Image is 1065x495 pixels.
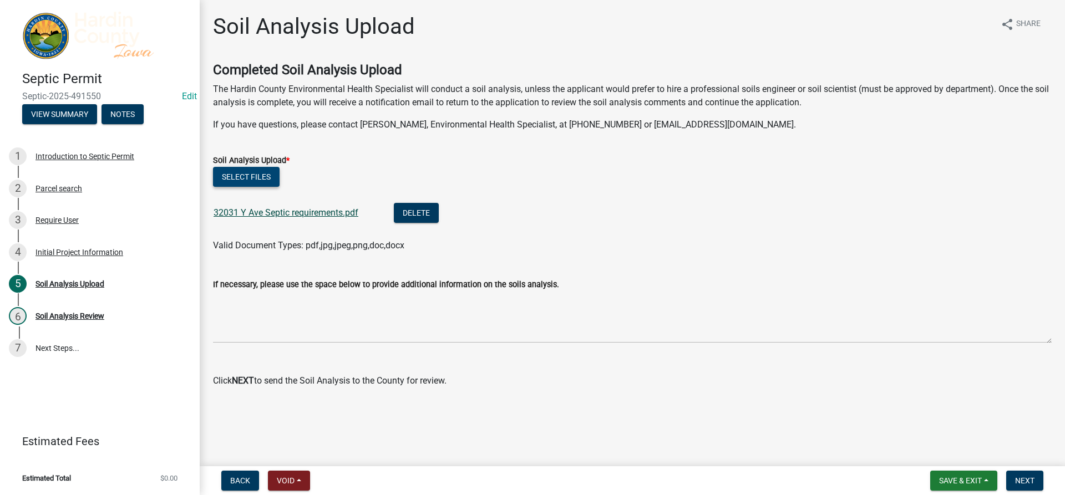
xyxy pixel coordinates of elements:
p: If you have questions, please contact [PERSON_NAME], Environmental Health Specialist, at [PHONE_N... [213,118,1052,131]
a: Estimated Fees [9,430,182,452]
div: Soil Analysis Review [35,312,104,320]
button: shareShare [992,13,1049,35]
strong: NEXT [232,375,254,386]
span: Void [277,476,295,485]
strong: Completed Soil Analysis Upload [213,62,402,78]
h1: Soil Analysis Upload [213,13,415,40]
a: 32031 Y Ave Septic requirements.pdf [214,207,358,218]
span: Save & Exit [939,476,982,485]
button: Save & Exit [930,471,997,491]
div: 6 [9,307,27,325]
button: Back [221,471,259,491]
div: 4 [9,243,27,261]
i: share [1001,18,1014,31]
div: 3 [9,211,27,229]
span: Valid Document Types: pdf,jpg,jpeg,png,doc,docx [213,240,404,251]
div: Initial Project Information [35,248,123,256]
span: $0.00 [160,474,177,482]
label: If necessary, please use the space below to provide additional information on the soils analysis. [213,281,559,289]
img: Hardin County, Iowa [22,12,182,59]
p: Click to send the Soil Analysis to the County for review. [213,374,1052,387]
span: Share [1016,18,1041,31]
div: 2 [9,180,27,197]
div: Introduction to Septic Permit [35,152,134,160]
div: 1 [9,147,27,165]
h4: Septic Permit [22,71,191,87]
div: 5 [9,275,27,293]
button: Select files [213,167,280,187]
wm-modal-confirm: Edit Application Number [182,91,197,101]
span: Back [230,476,250,485]
button: Delete [394,203,439,223]
div: Require User [35,216,79,224]
div: Parcel search [35,185,82,192]
p: The Hardin County Environmental Health Specialist will conduct a soil analysis, unless the applic... [213,83,1052,109]
span: Estimated Total [22,474,71,482]
a: Edit [182,91,197,101]
wm-modal-confirm: Summary [22,111,97,120]
span: Septic-2025-491550 [22,91,177,101]
wm-modal-confirm: Delete Document [394,208,439,219]
button: View Summary [22,104,97,124]
button: Notes [102,104,144,124]
button: Next [1006,471,1043,491]
span: Next [1015,476,1034,485]
div: Soil Analysis Upload [35,280,104,288]
wm-modal-confirm: Notes [102,111,144,120]
div: 7 [9,339,27,357]
label: Soil Analysis Upload [213,157,290,165]
button: Void [268,471,310,491]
